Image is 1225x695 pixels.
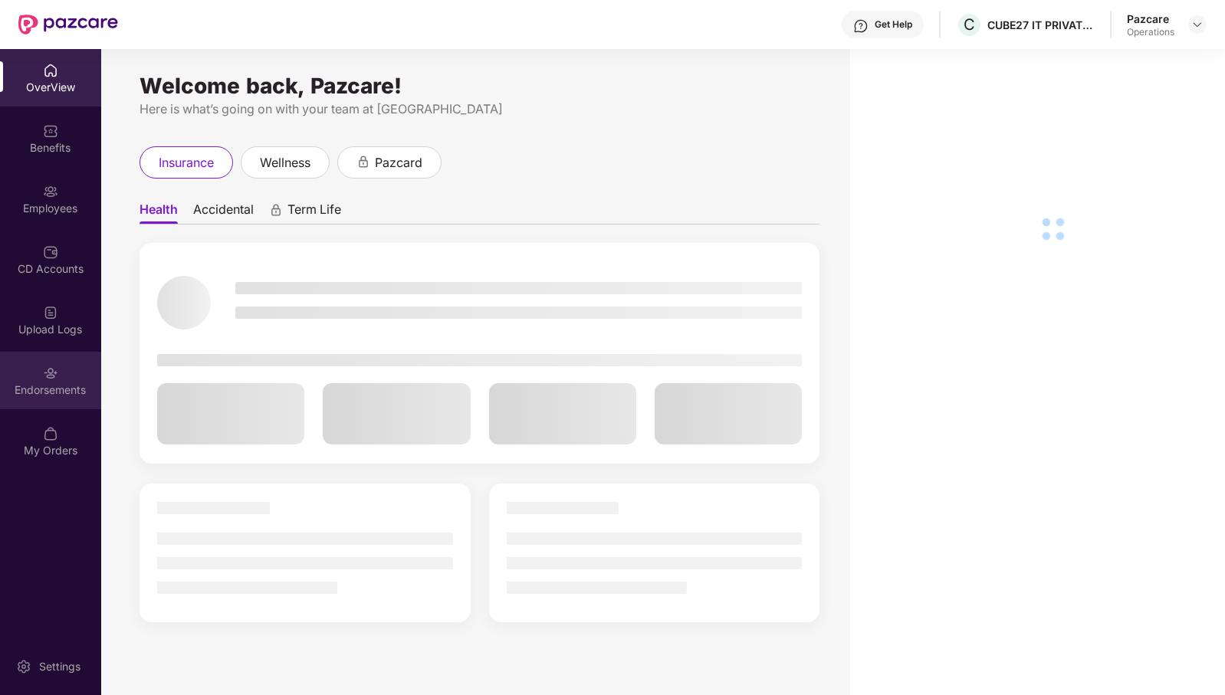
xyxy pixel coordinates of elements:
[356,155,370,169] div: animation
[140,80,819,92] div: Welcome back, Pazcare!
[43,305,58,320] img: svg+xml;base64,PHN2ZyBpZD0iVXBsb2FkX0xvZ3MiIGRhdGEtbmFtZT0iVXBsb2FkIExvZ3MiIHhtbG5zPSJodHRwOi8vd3...
[287,202,341,224] span: Term Life
[1127,26,1174,38] div: Operations
[43,184,58,199] img: svg+xml;base64,PHN2ZyBpZD0iRW1wbG95ZWVzIiB4bWxucz0iaHR0cDovL3d3dy53My5vcmcvMjAwMC9zdmciIHdpZHRoPS...
[1191,18,1204,31] img: svg+xml;base64,PHN2ZyBpZD0iRHJvcGRvd24tMzJ4MzIiIHhtbG5zPSJodHRwOi8vd3d3LnczLm9yZy8yMDAwL3N2ZyIgd2...
[34,659,85,674] div: Settings
[987,18,1095,32] div: CUBE27 IT PRIVATE LIMITED
[43,426,58,441] img: svg+xml;base64,PHN2ZyBpZD0iTXlfT3JkZXJzIiBkYXRhLW5hbWU9Ik15IE9yZGVycyIgeG1sbnM9Imh0dHA6Ly93d3cudz...
[140,100,819,119] div: Here is what’s going on with your team at [GEOGRAPHIC_DATA]
[193,202,254,224] span: Accidental
[875,18,912,31] div: Get Help
[16,659,31,674] img: svg+xml;base64,PHN2ZyBpZD0iU2V0dGluZy0yMHgyMCIgeG1sbnM9Imh0dHA6Ly93d3cudzMub3JnLzIwMDAvc3ZnIiB3aW...
[1127,11,1174,26] div: Pazcare
[140,202,178,224] span: Health
[853,18,869,34] img: svg+xml;base64,PHN2ZyBpZD0iSGVscC0zMngzMiIgeG1sbnM9Imh0dHA6Ly93d3cudzMub3JnLzIwMDAvc3ZnIiB3aWR0aD...
[43,123,58,139] img: svg+xml;base64,PHN2ZyBpZD0iQmVuZWZpdHMiIHhtbG5zPSJodHRwOi8vd3d3LnczLm9yZy8yMDAwL3N2ZyIgd2lkdGg9Ij...
[269,203,283,217] div: animation
[964,15,975,34] span: C
[18,15,118,34] img: New Pazcare Logo
[375,153,422,172] span: pazcard
[260,153,310,172] span: wellness
[159,153,214,172] span: insurance
[43,366,58,381] img: svg+xml;base64,PHN2ZyBpZD0iRW5kb3JzZW1lbnRzIiB4bWxucz0iaHR0cDovL3d3dy53My5vcmcvMjAwMC9zdmciIHdpZH...
[43,244,58,260] img: svg+xml;base64,PHN2ZyBpZD0iQ0RfQWNjb3VudHMiIGRhdGEtbmFtZT0iQ0QgQWNjb3VudHMiIHhtbG5zPSJodHRwOi8vd3...
[43,63,58,78] img: svg+xml;base64,PHN2ZyBpZD0iSG9tZSIgeG1sbnM9Imh0dHA6Ly93d3cudzMub3JnLzIwMDAvc3ZnIiB3aWR0aD0iMjAiIG...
